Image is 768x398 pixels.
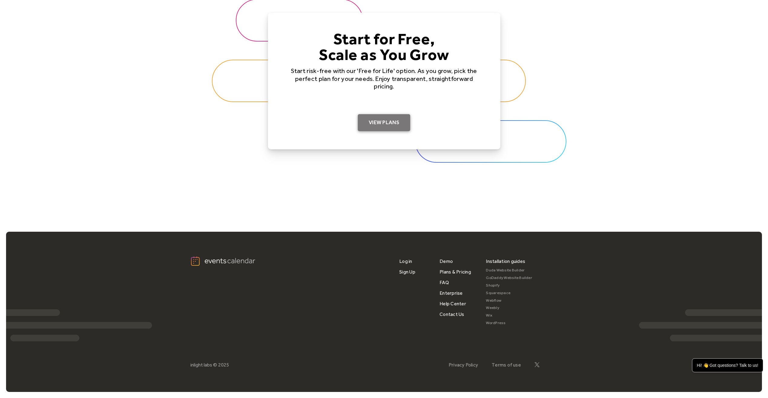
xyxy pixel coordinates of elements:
h4: Start for Free, Scale as You Grow [287,31,481,62]
div: inlight labs © [190,362,217,368]
a: Terms of use [492,362,521,368]
a: Help Center [440,298,466,309]
a: Webflow [486,297,532,304]
a: Wix [486,312,532,319]
a: Log in [399,256,412,267]
a: Weebly [486,304,532,312]
a: Sign Up [399,267,415,277]
a: WordPress [486,319,532,327]
a: Demo [440,256,453,267]
a: Contact Us [440,309,464,320]
a: Squarespace [486,289,532,297]
a: Duda Website Builder [486,267,532,274]
a: Plans & Pricing [440,267,471,277]
div: 2025 [218,362,229,368]
a: Enterprise [440,288,463,298]
a: FAQ [440,277,449,288]
a: GoDaddy Website Builder [486,274,532,282]
div: Installation guides [486,256,525,267]
a: View Plans [358,114,410,131]
a: Privacy Policy [449,362,478,368]
a: Shopify [486,282,532,289]
p: Start risk-free with our 'Free for Life' option. As you grow, pick the perfect plan for your need... [287,67,481,90]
